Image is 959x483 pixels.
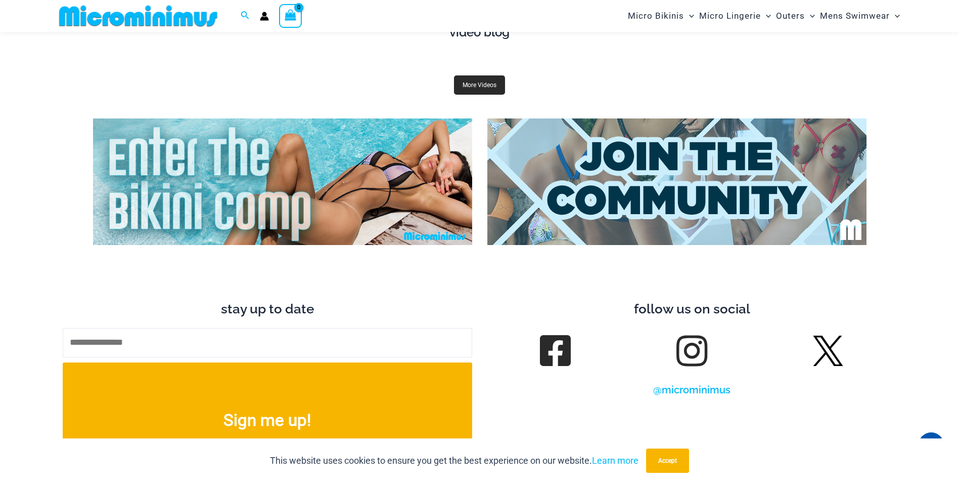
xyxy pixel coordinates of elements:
[93,118,472,245] img: Enter Bikini Comp
[699,3,761,29] span: Micro Lingerie
[541,337,569,365] a: follow us on Facebook
[63,363,472,478] button: Sign me up!
[63,301,472,318] h3: stay up to date
[625,3,697,29] a: Micro BikinisMenu ToggleMenu Toggle
[487,118,866,245] img: Join Community 2
[592,455,638,466] a: Learn more
[279,4,302,27] a: View Shopping Cart, empty
[697,3,773,29] a: Micro LingerieMenu ToggleMenu Toggle
[487,301,897,318] h3: follow us on social
[677,337,706,365] a: Follow us on Instagram
[813,336,843,366] img: Twitter X Logo 42562
[805,3,815,29] span: Menu Toggle
[820,3,890,29] span: Mens Swimwear
[773,3,817,29] a: OutersMenu ToggleMenu Toggle
[260,12,269,21] a: Account icon link
[55,5,221,27] img: MM SHOP LOGO FLAT
[684,3,694,29] span: Menu Toggle
[241,10,250,22] a: Search icon link
[776,3,805,29] span: Outers
[270,453,638,468] p: This website uses cookies to ensure you get the best experience on our website.
[890,3,900,29] span: Menu Toggle
[628,3,684,29] span: Micro Bikinis
[454,75,505,95] a: More Videos
[761,3,771,29] span: Menu Toggle
[817,3,902,29] a: Mens SwimwearMenu ToggleMenu Toggle
[63,25,897,40] h4: video blog
[646,449,689,473] button: Accept
[653,384,730,396] a: @microminimus
[624,2,904,30] nav: Site Navigation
